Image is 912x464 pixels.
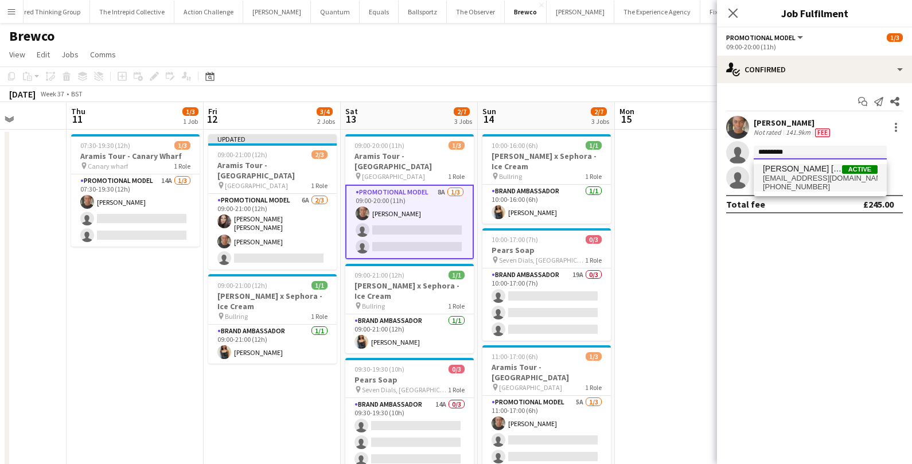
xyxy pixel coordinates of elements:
[813,128,832,137] div: Crew has different fees then in role
[71,89,83,98] div: BST
[492,235,538,244] span: 10:00-17:00 (7h)
[345,185,474,259] app-card-role: Promotional Model8A1/309:00-20:00 (11h)[PERSON_NAME]
[183,117,198,126] div: 1 Job
[614,1,700,23] button: The Experience Agency
[815,128,830,137] span: Fee
[9,28,54,45] h1: Brewco
[448,172,465,181] span: 1 Role
[206,112,217,126] span: 12
[585,172,602,181] span: 1 Role
[482,151,611,171] h3: [PERSON_NAME] x Sephora - Ice Cream
[345,151,474,171] h3: Aramis Tour - [GEOGRAPHIC_DATA]
[174,141,190,150] span: 1/3
[243,1,311,23] button: [PERSON_NAME]
[90,49,116,60] span: Comms
[362,302,385,310] span: Bullring
[726,33,805,42] button: Promotional Model
[71,151,200,161] h3: Aramis Tour - Canary Wharf
[182,107,198,116] span: 1/3
[399,1,447,23] button: Ballsportz
[85,47,120,62] a: Comms
[354,141,404,150] span: 09:00-20:00 (11h)
[717,6,912,21] h3: Job Fulfilment
[482,245,611,255] h3: Pears Soap
[354,365,404,373] span: 09:30-19:30 (10h)
[726,42,903,51] div: 09:00-20:00 (11h)
[217,150,267,159] span: 09:00-21:00 (12h)
[71,106,85,116] span: Thu
[208,194,337,270] app-card-role: Promotional Model6A2/309:00-21:00 (12h)[PERSON_NAME] [PERSON_NAME][PERSON_NAME]
[842,165,878,174] span: Active
[208,325,337,364] app-card-role: Brand Ambassador1/109:00-21:00 (12h)[PERSON_NAME]
[225,312,248,321] span: Bullring
[362,172,425,181] span: [GEOGRAPHIC_DATA]
[482,134,611,224] app-job-card: 10:00-16:00 (6h)1/1[PERSON_NAME] x Sephora - Ice Cream Bullring1 RoleBrand Ambassador1/110:00-16:...
[448,302,465,310] span: 1 Role
[700,1,745,23] button: Fix Radio
[345,264,474,353] app-job-card: 09:00-21:00 (12h)1/1[PERSON_NAME] x Sephora - Ice Cream Bullring1 RoleBrand Ambassador1/109:00-21...
[454,117,472,126] div: 3 Jobs
[499,256,585,264] span: Seven Dials, [GEOGRAPHIC_DATA], [GEOGRAPHIC_DATA]
[317,107,333,116] span: 3/4
[492,141,538,150] span: 10:00-16:00 (6h)
[448,385,465,394] span: 1 Role
[311,181,328,190] span: 1 Role
[763,182,878,192] span: +447508803834
[9,88,36,100] div: [DATE]
[717,56,912,83] div: Confirmed
[317,117,335,126] div: 2 Jobs
[726,198,765,210] div: Total fee
[208,291,337,311] h3: [PERSON_NAME] x Sephora - Ice Cream
[763,174,878,183] span: hsarah82@gmail.com
[208,274,337,364] div: 09:00-21:00 (12h)1/1[PERSON_NAME] x Sephora - Ice Cream Bullring1 RoleBrand Ambassador1/109:00-21...
[208,134,337,143] div: Updated
[69,112,85,126] span: 11
[784,128,813,137] div: 141.9km
[585,256,602,264] span: 1 Role
[344,112,358,126] span: 13
[591,107,607,116] span: 2/7
[345,106,358,116] span: Sat
[482,362,611,383] h3: Aramis Tour - [GEOGRAPHIC_DATA]
[38,89,67,98] span: Week 37
[360,1,399,23] button: Equals
[174,162,190,170] span: 1 Role
[345,134,474,259] app-job-card: 09:00-20:00 (11h)1/3Aramis Tour - [GEOGRAPHIC_DATA] [GEOGRAPHIC_DATA]1 RolePromotional Model8A1/3...
[586,141,602,150] span: 1/1
[482,106,496,116] span: Sun
[208,134,337,270] app-job-card: Updated09:00-21:00 (12h)2/3Aramis Tour - [GEOGRAPHIC_DATA] [GEOGRAPHIC_DATA]1 RolePromotional Mod...
[311,312,328,321] span: 1 Role
[57,47,83,62] a: Jobs
[482,185,611,224] app-card-role: Brand Ambassador1/110:00-16:00 (6h)[PERSON_NAME]
[591,117,609,126] div: 3 Jobs
[174,1,243,23] button: Action Challenge
[499,383,562,392] span: [GEOGRAPHIC_DATA]
[354,271,404,279] span: 09:00-21:00 (12h)
[71,134,200,247] app-job-card: 07:30-19:30 (12h)1/3Aramis Tour - Canary Wharf Canary wharf1 RolePromotional Model14A1/307:30-19:...
[9,49,25,60] span: View
[726,33,796,42] span: Promotional Model
[619,106,634,116] span: Mon
[482,228,611,341] app-job-card: 10:00-17:00 (7h)0/3Pears Soap Seven Dials, [GEOGRAPHIC_DATA], [GEOGRAPHIC_DATA]1 RoleBrand Ambass...
[887,33,903,42] span: 1/3
[505,1,547,23] button: Brewco
[754,118,832,128] div: [PERSON_NAME]
[345,280,474,301] h3: [PERSON_NAME] x Sephora - Ice Cream
[37,49,50,60] span: Edit
[763,164,842,174] span: Sarah Josephine Hartley
[618,112,634,126] span: 15
[208,160,337,181] h3: Aramis Tour - [GEOGRAPHIC_DATA]
[481,112,496,126] span: 14
[482,268,611,341] app-card-role: Brand Ambassador19A0/310:00-17:00 (7h)
[311,150,328,159] span: 2/3
[71,174,200,247] app-card-role: Promotional Model14A1/307:30-19:30 (12h)[PERSON_NAME]
[454,107,470,116] span: 2/7
[217,281,267,290] span: 09:00-21:00 (12h)
[311,281,328,290] span: 1/1
[90,1,174,23] button: The Intrepid Collective
[61,49,79,60] span: Jobs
